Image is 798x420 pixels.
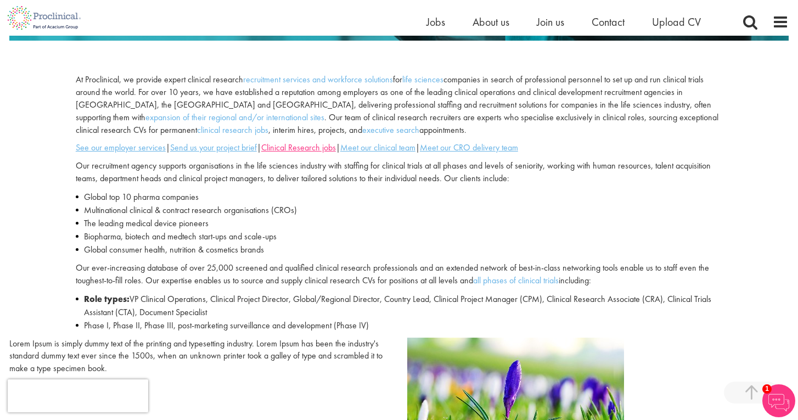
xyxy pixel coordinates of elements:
[84,293,130,305] strong: Role types:
[420,142,518,153] a: Meet our CRO delivery team
[76,293,722,319] li: VP Clinical Operations, Clinical Project Director, Global/Regional Director, Country Lead, Clinic...
[473,15,509,29] a: About us
[76,217,722,230] li: The leading medical device pioneers
[170,142,257,153] a: Send us your project brief
[340,142,415,153] a: Meet our clinical team
[426,15,445,29] a: Jobs
[76,319,722,332] li: Phase I, Phase II, Phase III, post-marketing surveillance and development (Phase IV)
[76,160,722,185] p: Our recruitment agency supports organisations in the life sciences industry with staffing for cli...
[76,230,722,243] li: Biopharma, biotech and medtech start-ups and scale-ups
[76,142,722,154] p: | | | |
[76,74,722,136] p: At Proclinical, we provide expert clinical research for companies in search of professional perso...
[762,384,772,394] span: 1
[76,142,166,153] a: See our employer services
[8,379,148,412] iframe: reCAPTCHA
[76,204,722,217] li: Multinational clinical & contract research organisations (CROs)
[592,15,625,29] a: Contact
[243,74,393,85] a: recruitment services and workforce solutions
[362,124,419,136] a: executive search
[537,15,564,29] a: Join us
[145,111,324,123] a: expansion of their regional and/or international sites
[652,15,701,29] a: Upload CV
[197,124,268,136] a: clinical research jobs
[762,384,795,417] img: Chatbot
[9,338,391,376] p: Lorem Ipsum is simply dummy text of the printing and typesetting industry. Lorem Ipsum has been t...
[261,142,336,153] a: Clinical Research jobs
[76,262,722,287] p: Our ever-increasing database of over 25,000 screened and qualified clinical research professional...
[402,74,443,85] a: life sciences
[76,191,722,204] li: Global top 10 pharma companies
[76,243,722,256] li: Global consumer health, nutrition & cosmetics brands
[473,275,559,286] a: all phases of clinical trials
